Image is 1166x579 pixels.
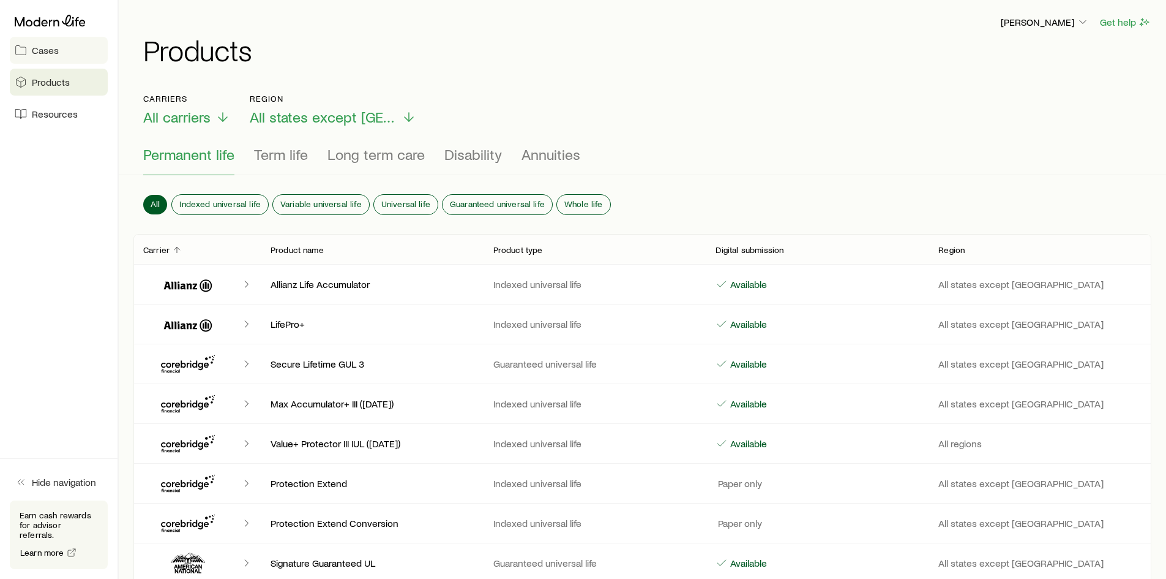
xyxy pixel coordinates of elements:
span: Universal life [381,199,430,209]
span: All [151,199,160,209]
button: RegionAll states except [GEOGRAPHIC_DATA] [250,94,416,126]
span: Cases [32,44,59,56]
div: Product types [143,146,1142,175]
p: Available [728,358,767,370]
p: Carrier [143,245,170,255]
p: Product type [493,245,543,255]
p: All regions [938,437,1142,450]
p: Paper only [716,517,762,529]
p: Earn cash rewards for advisor referrals. [20,510,98,540]
p: Indexed universal life [493,398,697,410]
span: Permanent life [143,146,234,163]
p: All states except [GEOGRAPHIC_DATA] [938,358,1142,370]
p: Secure Lifetime GUL 3 [271,358,474,370]
p: Available [728,318,767,330]
p: Available [728,398,767,410]
span: Long term care [327,146,425,163]
button: Guaranteed universal life [443,195,552,214]
span: Learn more [20,548,64,557]
p: All states except [GEOGRAPHIC_DATA] [938,517,1142,529]
p: Region [250,94,416,104]
p: LifePro+ [271,318,474,330]
p: Allianz Life Accumulator [271,278,474,290]
button: Hide navigation [10,469,108,496]
button: Whole life [557,195,610,214]
p: Indexed universal life [493,477,697,490]
p: All states except [GEOGRAPHIC_DATA] [938,278,1142,290]
p: Available [728,437,767,450]
button: CarriersAll carriers [143,94,230,126]
button: Variable universal life [273,195,369,214]
p: Protection Extend [271,477,474,490]
p: Guaranteed universal life [493,557,697,569]
span: Whole life [564,199,603,209]
a: Products [10,69,108,96]
p: Available [728,278,767,290]
button: Indexed universal life [172,195,268,214]
button: [PERSON_NAME] [1000,15,1089,30]
p: Max Accumulator+ III ([DATE]) [271,398,474,410]
button: All [143,195,167,214]
p: All states except [GEOGRAPHIC_DATA] [938,477,1142,490]
p: All states except [GEOGRAPHIC_DATA] [938,318,1142,330]
span: Disability [444,146,502,163]
h1: Products [143,35,1151,64]
span: Resources [32,108,78,120]
div: Earn cash rewards for advisor referrals.Learn more [10,501,108,569]
p: Paper only [716,477,762,490]
p: Product name [271,245,324,255]
p: All states except [GEOGRAPHIC_DATA] [938,557,1142,569]
p: Indexed universal life [493,278,697,290]
p: Region [938,245,965,255]
p: [PERSON_NAME] [1001,16,1089,28]
p: Protection Extend Conversion [271,517,474,529]
a: Resources [10,100,108,127]
button: Universal life [374,195,438,214]
span: Term life [254,146,308,163]
p: Available [728,557,767,569]
p: Signature Guaranteed UL [271,557,474,569]
a: Cases [10,37,108,64]
span: Variable universal life [280,199,362,209]
span: Annuities [521,146,580,163]
p: Value+ Protector III IUL ([DATE]) [271,437,474,450]
span: Indexed universal life [179,199,261,209]
button: Get help [1099,15,1151,29]
span: Hide navigation [32,476,96,488]
p: Carriers [143,94,230,104]
span: All states except [GEOGRAPHIC_DATA] [250,108,397,126]
p: Indexed universal life [493,318,697,330]
span: Guaranteed universal life [450,199,545,209]
p: Digital submission [716,245,783,255]
p: Indexed universal life [493,517,697,529]
p: Indexed universal life [493,437,697,450]
p: All states except [GEOGRAPHIC_DATA] [938,398,1142,410]
p: Guaranteed universal life [493,358,697,370]
span: Products [32,76,70,88]
span: All carriers [143,108,211,126]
